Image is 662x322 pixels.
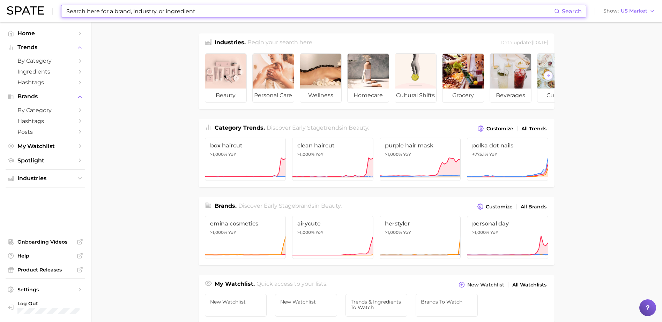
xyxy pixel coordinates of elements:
span: beauty [321,202,341,209]
span: Industries [17,175,73,182]
span: YoY [228,230,236,235]
span: Discover Early Stage brands in . [238,202,342,209]
span: YoY [315,230,323,235]
span: YoY [315,152,323,157]
span: US Market [621,9,647,13]
a: homecare [347,53,389,103]
a: cultural shifts [395,53,437,103]
span: personal day [472,220,543,227]
span: >1,000% [210,230,227,235]
a: herstyler>1,000% YoY [380,216,461,259]
a: Posts [6,127,85,137]
span: All Brands [521,204,546,210]
span: Posts [17,129,73,135]
button: Brands [6,91,85,102]
span: box haircut [210,142,281,149]
a: by Category [6,55,85,66]
a: Log out. Currently logged in with e-mail fekpe@takasago.com. [6,298,85,316]
span: Customize [486,126,513,132]
a: New Watchlist [205,294,267,317]
span: Search [562,8,582,15]
h2: Quick access to your lists. [256,280,327,290]
span: beverages [490,89,531,102]
a: Spotlight [6,155,85,166]
a: emina cosmetics>1,000% YoY [205,216,286,259]
a: culinary [537,53,579,103]
h1: My Watchlist. [215,280,255,290]
a: beverages [490,53,531,103]
span: >1,000% [472,230,489,235]
span: Hashtags [17,79,73,86]
button: Customize [475,202,514,212]
a: All Watchlists [511,280,548,290]
span: Category Trends . [215,124,265,131]
span: Brands . [215,202,237,209]
span: Onboarding Videos [17,239,73,245]
a: wellness [300,53,342,103]
a: box haircut>1,000% YoY [205,138,286,181]
a: by Category [6,105,85,116]
span: culinary [537,89,579,102]
span: Brands to Watch [421,299,473,305]
span: Home [17,30,73,37]
button: Industries [6,173,85,184]
button: New Watchlist [457,280,506,290]
span: cultural shifts [395,89,436,102]
span: beauty [205,89,246,102]
a: Product Releases [6,264,85,275]
a: beauty [205,53,247,103]
a: Ingredients [6,66,85,77]
a: New Watchlist [275,294,337,317]
h2: Begin your search here. [247,38,313,48]
a: Onboarding Videos [6,237,85,247]
a: purple hair mask>1,000% YoY [380,138,461,181]
span: by Category [17,58,73,64]
span: emina cosmetics [210,220,281,227]
span: >1,000% [297,152,314,157]
a: Brands to Watch [416,294,478,317]
a: Hashtags [6,116,85,127]
a: personal day>1,000% YoY [467,216,548,259]
a: Trends & Ingredients to Watch [345,294,408,317]
img: SPATE [7,6,44,15]
span: Help [17,253,73,259]
a: Hashtags [6,77,85,88]
span: grocery [442,89,484,102]
span: Ingredients [17,68,73,75]
span: Product Releases [17,267,73,273]
span: YoY [490,230,498,235]
button: Scroll Right [544,71,553,80]
button: Customize [476,124,515,133]
span: YoY [489,152,497,157]
span: YoY [228,152,236,157]
span: clean haircut [297,142,368,149]
span: All Watchlists [512,282,546,288]
span: YoY [403,152,411,157]
a: clean haircut>1,000% YoY [292,138,373,181]
span: YoY [403,230,411,235]
input: Search here for a brand, industry, or ingredient [66,5,554,17]
a: All Brands [519,202,548,212]
span: Spotlight [17,157,73,164]
span: New Watchlist [280,299,332,305]
span: Trends [17,44,73,51]
a: grocery [442,53,484,103]
a: personal care [252,53,294,103]
button: Trends [6,42,85,53]
span: Trends & Ingredients to Watch [351,299,402,310]
button: ShowUS Market [602,7,657,16]
span: personal care [253,89,294,102]
span: New Watchlist [210,299,262,305]
span: airycute [297,220,368,227]
span: >1,000% [210,152,227,157]
div: Data update: [DATE] [500,38,548,48]
span: herstyler [385,220,456,227]
span: polka dot nails [472,142,543,149]
span: by Category [17,107,73,114]
span: My Watchlist [17,143,73,149]
a: Home [6,28,85,39]
span: wellness [300,89,341,102]
span: +775.1% [472,152,488,157]
span: homecare [348,89,389,102]
span: Settings [17,286,73,293]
